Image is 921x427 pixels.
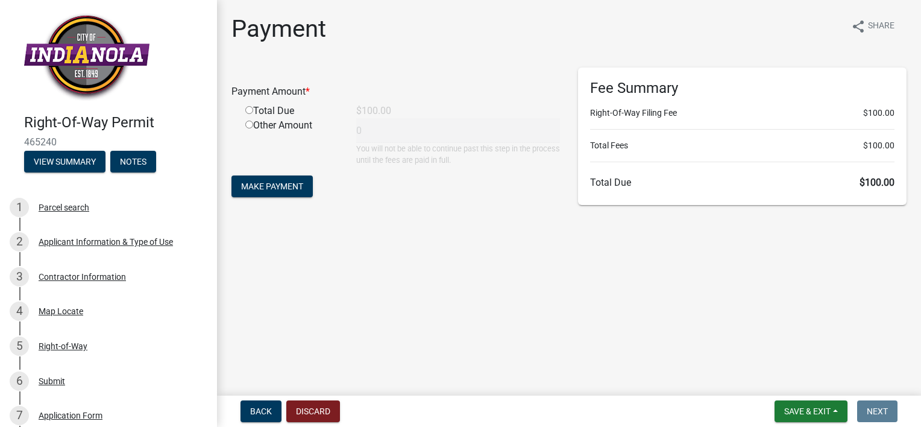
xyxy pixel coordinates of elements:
[590,139,894,152] li: Total Fees
[10,198,29,217] div: 1
[860,177,894,188] span: $100.00
[784,406,831,416] span: Save & Exit
[39,377,65,385] div: Submit
[857,400,897,422] button: Next
[24,157,105,167] wm-modal-confirm: Summary
[10,302,29,321] div: 4
[39,342,87,350] div: Right-of-Way
[231,176,313,197] button: Make Payment
[39,203,89,212] div: Parcel search
[241,182,303,191] span: Make Payment
[775,400,847,422] button: Save & Exit
[286,400,340,422] button: Discard
[10,337,29,356] div: 5
[590,80,894,97] h6: Fee Summary
[39,411,102,420] div: Application Form
[240,400,281,422] button: Back
[10,372,29,391] div: 6
[110,157,156,167] wm-modal-confirm: Notes
[10,232,29,251] div: 2
[236,118,347,166] div: Other Amount
[24,151,105,172] button: View Summary
[863,139,894,152] span: $100.00
[590,107,894,119] li: Right-Of-Way Filing Fee
[867,406,888,416] span: Next
[110,151,156,172] button: Notes
[10,406,29,425] div: 7
[39,273,126,281] div: Contractor Information
[236,104,347,118] div: Total Due
[841,14,904,38] button: shareShare
[222,84,569,99] div: Payment Amount
[39,307,83,315] div: Map Locate
[10,267,29,286] div: 3
[24,13,149,101] img: City of Indianola, Iowa
[24,136,193,148] span: 465240
[39,238,173,246] div: Applicant Information & Type of Use
[231,14,326,43] h1: Payment
[590,177,894,188] h6: Total Due
[250,406,272,416] span: Back
[868,19,894,34] span: Share
[851,19,866,34] i: share
[863,107,894,119] span: $100.00
[24,114,207,131] h4: Right-Of-Way Permit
